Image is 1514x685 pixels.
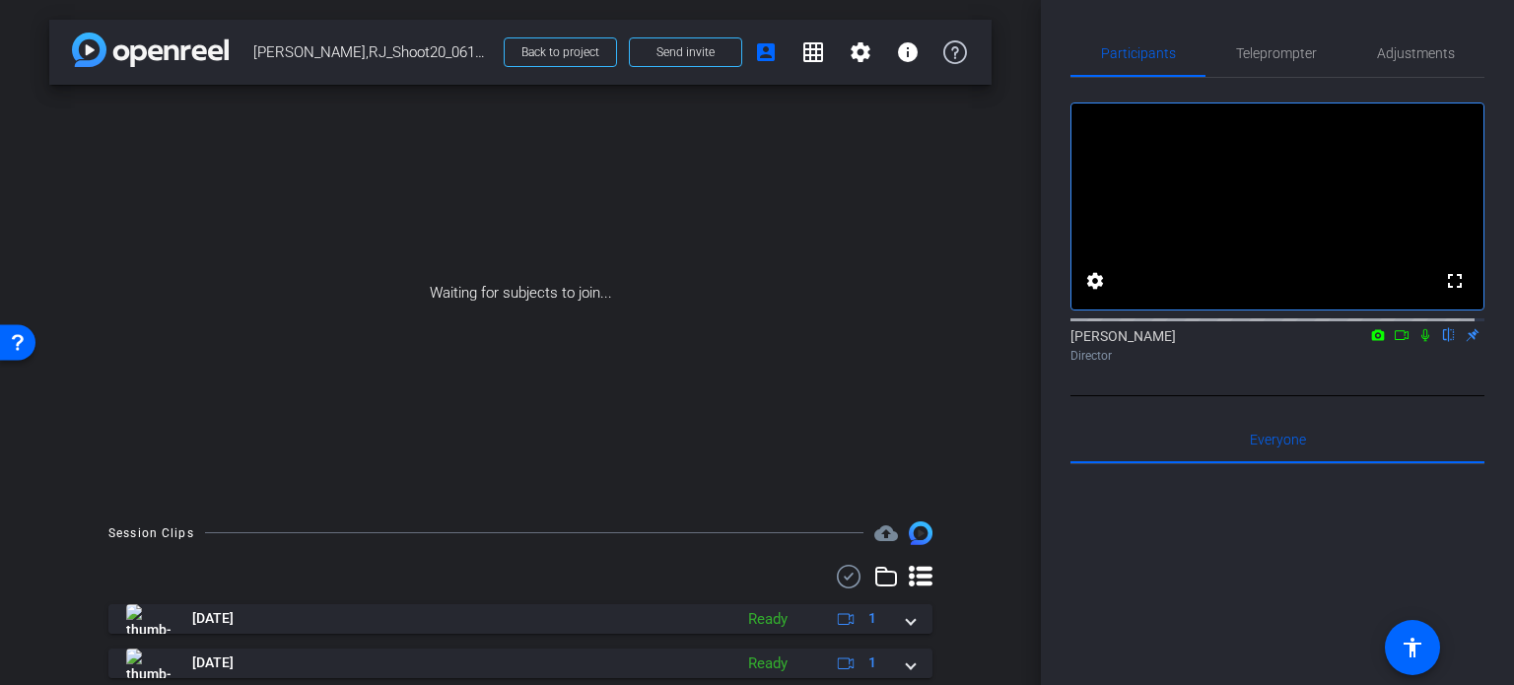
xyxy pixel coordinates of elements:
mat-icon: info [896,40,920,64]
span: 1 [868,652,876,673]
div: Waiting for subjects to join... [49,85,992,502]
span: Teleprompter [1236,46,1317,60]
span: [PERSON_NAME],RJ_Shoot20_06182025 [253,33,492,72]
mat-icon: settings [1083,269,1107,293]
img: Session clips [909,521,932,545]
span: [DATE] [192,652,234,673]
mat-icon: fullscreen [1443,269,1467,293]
mat-icon: cloud_upload [874,521,898,545]
div: Session Clips [108,523,194,543]
div: [PERSON_NAME] [1070,326,1484,365]
img: app-logo [72,33,229,67]
img: thumb-nail [126,604,171,634]
mat-expansion-panel-header: thumb-nail[DATE]Ready1 [108,604,932,634]
span: Participants [1101,46,1176,60]
span: [DATE] [192,608,234,629]
span: 1 [868,608,876,629]
span: Adjustments [1377,46,1455,60]
div: Ready [738,652,797,675]
mat-icon: account_box [754,40,778,64]
div: Director [1070,347,1484,365]
img: thumb-nail [126,649,171,678]
span: Back to project [521,45,599,59]
div: Ready [738,608,797,631]
mat-icon: settings [849,40,872,64]
mat-expansion-panel-header: thumb-nail[DATE]Ready1 [108,649,932,678]
mat-icon: flip [1437,325,1461,343]
mat-icon: accessibility [1401,636,1424,659]
span: Everyone [1250,433,1306,446]
mat-icon: grid_on [801,40,825,64]
button: Send invite [629,37,742,67]
span: Send invite [656,44,715,60]
button: Back to project [504,37,617,67]
span: Destinations for your clips [874,521,898,545]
